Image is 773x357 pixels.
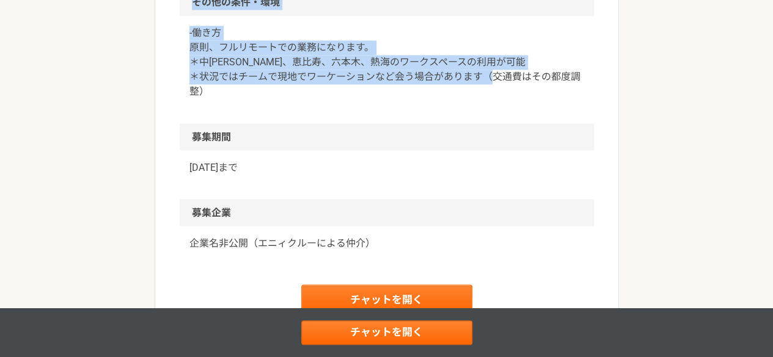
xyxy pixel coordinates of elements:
[189,236,584,250] a: 企業名非公開（エニィクルーによる仲介）
[301,320,472,345] a: チャットを開く
[189,160,584,175] p: [DATE]まで
[189,26,584,99] p: -働き方 原則、フルリモートでの業務になります。 ＊中[PERSON_NAME]、恵比寿、六本木、熱海のワークスペースの利用が可能 ＊状況ではチームで現地でワーケーションなど会う場合があります（...
[301,284,472,314] a: チャットを開く
[180,199,594,226] h2: 募集企業
[180,123,594,150] h2: 募集期間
